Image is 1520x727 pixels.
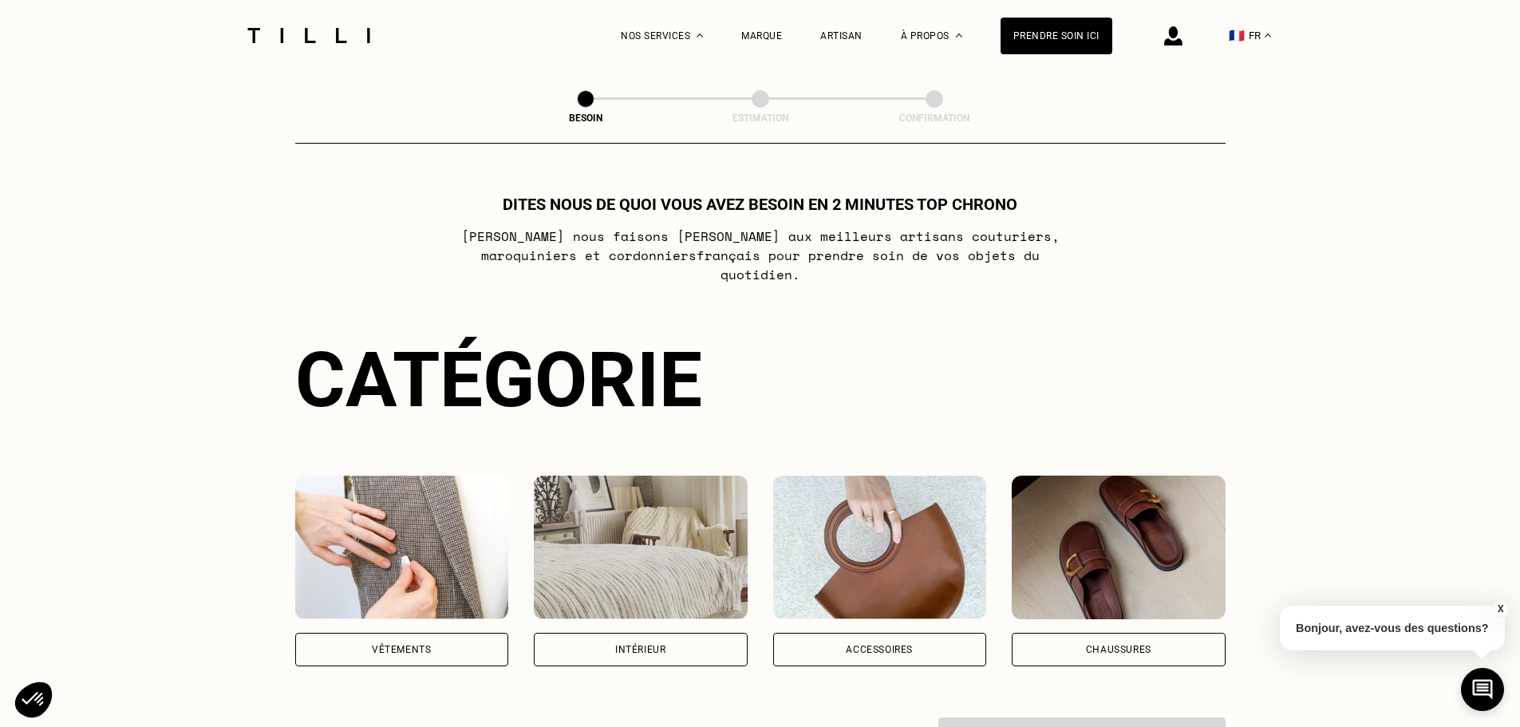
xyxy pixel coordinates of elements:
[773,476,987,619] img: Accessoires
[534,476,748,619] img: Intérieur
[1001,18,1112,54] a: Prendre soin ici
[681,113,840,124] div: Estimation
[1164,26,1182,45] img: icône connexion
[295,476,509,619] img: Vêtements
[1229,28,1245,43] span: 🇫🇷
[697,34,703,38] img: Menu déroulant
[1492,600,1508,618] button: X
[855,113,1014,124] div: Confirmation
[503,195,1017,214] h1: Dites nous de quoi vous avez besoin en 2 minutes top chrono
[820,30,863,41] a: Artisan
[1280,606,1505,650] p: Bonjour, avez-vous des questions?
[846,645,913,654] div: Accessoires
[506,113,665,124] div: Besoin
[615,645,665,654] div: Intérieur
[956,34,962,38] img: Menu déroulant à propos
[1012,476,1226,619] img: Chaussures
[444,227,1076,284] p: [PERSON_NAME] nous faisons [PERSON_NAME] aux meilleurs artisans couturiers , maroquiniers et cord...
[295,335,1226,425] div: Catégorie
[372,645,431,654] div: Vêtements
[1086,645,1151,654] div: Chaussures
[741,30,782,41] a: Marque
[242,28,376,43] img: Logo du service de couturière Tilli
[1265,34,1271,38] img: menu déroulant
